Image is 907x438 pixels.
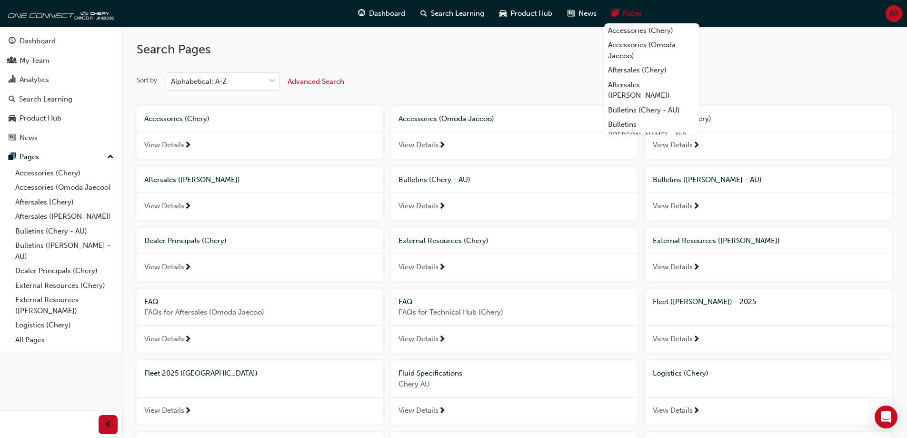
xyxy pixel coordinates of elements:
[693,142,700,150] span: next-icon
[144,307,376,318] span: FAQs for Aftersales (Omoda Jaecoo)
[9,134,16,143] span: news-icon
[144,334,184,345] span: View Details
[184,203,191,211] span: next-icon
[144,297,159,306] span: FAQ
[269,75,276,88] span: down-icon
[653,369,708,377] span: Logistics (Chery)
[11,293,118,318] a: External Resources ([PERSON_NAME])
[144,175,240,184] span: Aftersales ([PERSON_NAME])
[439,264,446,272] span: next-icon
[9,37,16,46] span: guage-icon
[20,74,49,85] div: Analytics
[9,153,16,162] span: pages-icon
[560,4,604,23] a: news-iconNews
[144,405,184,416] span: View Details
[645,167,892,220] a: Bulletins ([PERSON_NAME] - AU)View Details
[645,289,892,353] a: Fleet ([PERSON_NAME]) - 2025View Details
[391,360,638,425] a: Fluid SpecificationsChery AUView Details
[350,4,413,23] a: guage-iconDashboard
[137,228,383,281] a: Dealer Principals (Chery)View Details
[137,167,383,220] a: Aftersales ([PERSON_NAME])View Details
[399,140,439,151] span: View Details
[399,334,439,345] span: View Details
[612,8,619,20] span: pages-icon
[9,95,15,104] span: search-icon
[288,77,344,86] span: Advanced Search
[653,201,693,212] span: View Details
[144,114,209,123] span: Accessories (Chery)
[184,264,191,272] span: next-icon
[9,76,16,84] span: chart-icon
[11,166,118,181] a: Accessories (Chery)
[653,405,693,416] span: View Details
[653,140,693,151] span: View Details
[604,63,699,78] a: Aftersales (Chery)
[653,236,780,245] span: External Resources ([PERSON_NAME])
[604,38,699,63] a: Accessories (Omoda Jaecoo)
[137,76,157,85] div: Sort by
[11,238,118,264] a: Bulletins ([PERSON_NAME] - AU)
[171,76,227,87] div: Alphabetical: A-Z
[399,175,470,184] span: Bulletins (Chery - AU)
[604,103,699,118] a: Bulletins (Chery - AU)
[105,419,112,431] span: prev-icon
[137,106,383,159] a: Accessories (Chery)View Details
[20,152,39,163] div: Pages
[399,369,462,377] span: Fluid Specifications
[399,114,494,123] span: Accessories (Omoda Jaecoo)
[431,8,484,19] span: Search Learning
[144,369,258,377] span: Fleet 2025 ([GEOGRAPHIC_DATA])
[604,78,699,103] a: Aftersales ([PERSON_NAME])
[4,31,118,148] button: DashboardMy TeamAnalyticsSearch LearningProduct HubNews
[4,32,118,50] a: Dashboard
[653,175,762,184] span: Bulletins ([PERSON_NAME] - AU)
[144,201,184,212] span: View Details
[144,262,184,273] span: View Details
[399,307,630,318] span: FAQs for Technical Hub (Chery)
[420,8,427,20] span: search-icon
[510,8,552,19] span: Product Hub
[4,52,118,70] a: My Team
[604,4,650,23] a: pages-iconPages
[20,113,61,124] div: Product Hub
[11,333,118,347] a: All Pages
[399,379,630,390] span: Chery AU
[144,140,184,151] span: View Details
[5,4,114,23] img: oneconnect
[578,8,597,19] span: News
[645,106,892,159] a: Aftersales (Chery)View Details
[399,236,488,245] span: External Resources (Chery)
[184,407,191,416] span: next-icon
[604,23,699,38] a: Accessories (Chery)
[693,407,700,416] span: next-icon
[653,262,693,273] span: View Details
[184,336,191,344] span: next-icon
[20,36,56,47] div: Dashboard
[20,55,50,66] div: My Team
[875,406,897,428] div: Open Intercom Messenger
[11,318,118,333] a: Logistics (Chery)
[288,72,344,91] button: Advanced Search
[137,289,383,353] a: FAQFAQs for Aftersales (Omoda Jaecoo)View Details
[137,42,892,57] h2: Search Pages
[4,148,118,166] button: Pages
[11,278,118,293] a: External Resources (Chery)
[693,336,700,344] span: next-icon
[358,8,365,20] span: guage-icon
[9,114,16,123] span: car-icon
[20,132,38,143] div: News
[492,4,560,23] a: car-iconProduct Hub
[391,228,638,281] a: External Resources (Chery)View Details
[107,151,114,163] span: up-icon
[144,236,227,245] span: Dealer Principals (Chery)
[413,4,492,23] a: search-iconSearch Learning
[4,71,118,89] a: Analytics
[391,106,638,159] a: Accessories (Omoda Jaecoo)View Details
[369,8,405,19] span: Dashboard
[11,180,118,195] a: Accessories (Omoda Jaecoo)
[645,360,892,425] a: Logistics (Chery)View Details
[184,142,191,150] span: next-icon
[499,8,507,20] span: car-icon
